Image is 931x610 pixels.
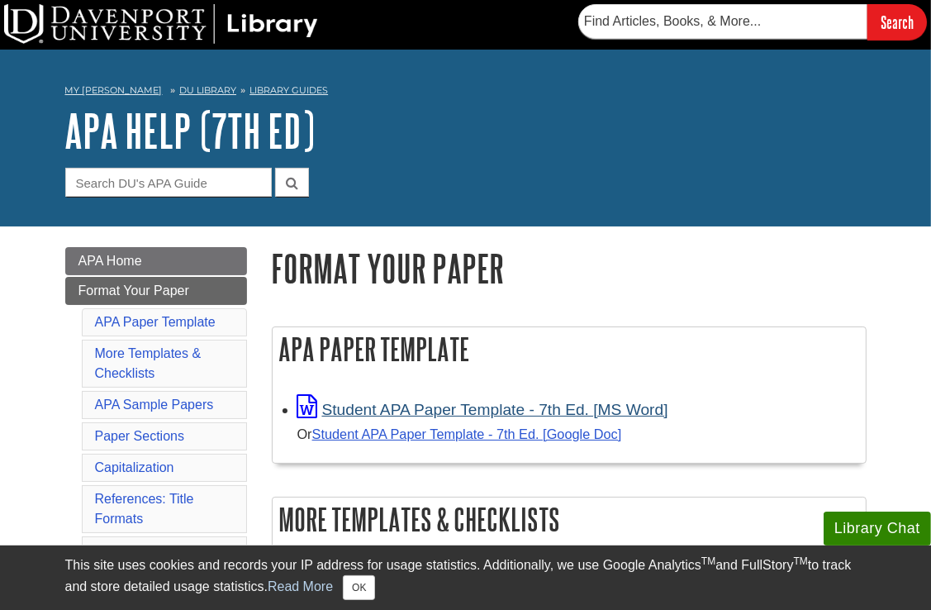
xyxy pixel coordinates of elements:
img: DU Library [4,4,318,44]
a: Link opens in new window [297,401,668,418]
a: APA Sample Papers [95,398,214,412]
a: References: Title Formats [95,492,194,526]
button: Library Chat [824,512,931,546]
h1: Format Your Paper [272,247,867,289]
a: My [PERSON_NAME] [65,83,163,98]
a: Read More [268,579,333,593]
h2: APA Paper Template [273,327,866,371]
form: Searches DU Library's articles, books, and more [578,4,927,40]
a: APA Paper Template [95,315,216,329]
a: Capitalization [95,460,174,474]
a: More Templates & Checklists [95,346,202,380]
a: Paper Sections [95,429,185,443]
a: Student APA Paper Template - 7th Ed. [Google Doc] [312,427,622,441]
input: Search [867,4,927,40]
input: Search DU's APA Guide [65,168,272,197]
a: Videos: Format Your Paper [95,543,215,577]
input: Find Articles, Books, & More... [578,4,867,39]
small: Or [297,427,622,441]
button: Close [343,575,375,600]
nav: breadcrumb [65,79,867,106]
sup: TM [701,555,715,567]
span: APA Home [78,254,142,268]
span: Format Your Paper [78,284,189,298]
a: APA Home [65,247,247,275]
a: Library Guides [249,84,328,96]
a: Format Your Paper [65,277,247,305]
h2: More Templates & Checklists [273,498,866,541]
div: This site uses cookies and records your IP address for usage statistics. Additionally, we use Goo... [65,555,867,600]
sup: TM [794,555,808,567]
a: DU Library [179,84,236,96]
a: APA Help (7th Ed) [65,105,316,156]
